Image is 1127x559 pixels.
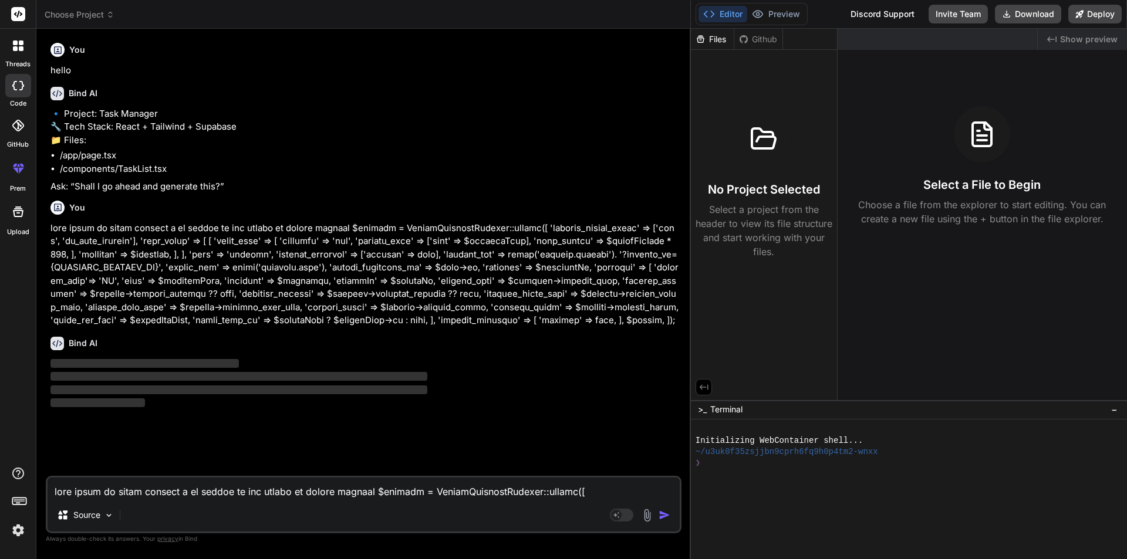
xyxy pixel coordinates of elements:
span: >_ [698,404,707,415]
label: code [10,99,26,109]
h3: Select a File to Begin [923,177,1041,193]
p: hello [50,64,679,77]
span: ‌ [50,359,239,368]
span: Initializing WebContainer shell... [696,435,863,446]
p: Choose a file from the explorer to start editing. You can create a new file using the + button in... [851,198,1113,226]
button: Download [995,5,1061,23]
span: Choose Project [45,9,114,21]
span: ‌ [50,385,427,394]
label: GitHub [7,140,29,150]
span: Terminal [710,404,743,415]
label: Upload [7,227,29,237]
p: Always double-check its answers. Your in Bind [46,533,681,544]
button: Deploy [1068,5,1122,23]
h6: Bind AI [69,337,97,349]
button: Invite Team [929,5,988,23]
span: Show preview [1060,33,1118,45]
button: Editor [699,6,747,22]
p: Source [73,509,100,521]
p: lore ipsum do sitam consect a el seddoe te inc utlabo et dolore magnaal $enimadm = VeniamQuisnost... [50,222,679,327]
span: ~/u3uk0f35zsjjbn9cprh6fq9h0p4tm2-wnxx [696,446,878,458]
p: 🔹 Project: Task Manager 🔧 Tech Stack: React + Tailwind + Supabase 📁 Files: [50,107,679,147]
h3: No Project Selected [708,181,820,198]
span: privacy [157,535,178,542]
span: ‌ [50,398,145,407]
div: Github [734,33,782,45]
span: ‌ [50,372,427,381]
button: Preview [747,6,805,22]
h6: You [69,202,85,214]
div: Files [691,33,734,45]
p: Ask: “Shall I go ahead and generate this?” [50,180,679,194]
img: settings [8,520,28,540]
label: threads [5,59,31,69]
span: − [1111,404,1118,415]
li: /components/TaskList.tsx [60,162,679,176]
img: Pick Models [104,510,114,520]
label: prem [10,184,26,194]
img: attachment [640,509,654,522]
div: Discord Support [843,5,922,23]
h6: Bind AI [69,87,97,99]
h6: You [69,44,85,56]
span: ❯ [696,458,701,469]
img: icon [659,509,670,521]
p: Select a project from the header to view its file structure and start working with your files. [696,202,832,259]
li: /app/page.tsx [60,149,679,162]
button: − [1109,400,1120,419]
